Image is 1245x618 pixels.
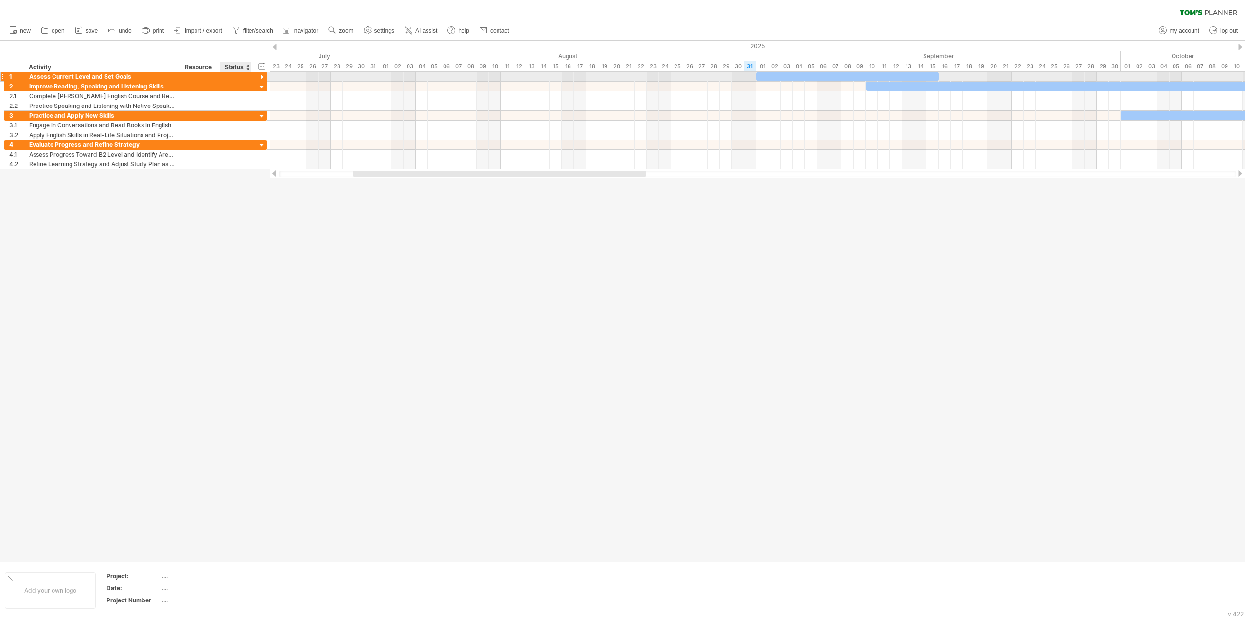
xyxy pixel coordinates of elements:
[781,61,793,71] div: Wednesday, 3 September 2025
[119,27,132,34] span: undo
[1170,27,1199,34] span: my account
[744,61,756,71] div: Sunday, 31 August 2025
[5,572,96,609] div: Add your own logo
[29,82,175,91] div: Improve Reading, Speaking and Listening Skills
[999,61,1012,71] div: Sunday, 21 September 2025
[477,24,512,37] a: contact
[890,61,902,71] div: Friday, 12 September 2025
[185,27,222,34] span: import / export
[1121,61,1133,71] div: Wednesday, 1 October 2025
[1145,61,1157,71] div: Friday, 3 October 2025
[367,61,379,71] div: Thursday, 31 July 2025
[562,61,574,71] div: Saturday, 16 August 2025
[52,27,65,34] span: open
[829,61,841,71] div: Sunday, 7 September 2025
[20,27,31,34] span: new
[140,24,167,37] a: print
[86,27,98,34] span: save
[574,61,586,71] div: Sunday, 17 August 2025
[379,61,391,71] div: Friday, 1 August 2025
[525,61,537,71] div: Wednesday, 13 August 2025
[391,61,404,71] div: Saturday, 2 August 2025
[404,61,416,71] div: Sunday, 3 August 2025
[106,24,135,37] a: undo
[29,101,175,110] div: Practice Speaking and Listening with Native Speakers and Audio Materials
[38,24,68,37] a: open
[162,584,244,592] div: ....
[878,61,890,71] div: Thursday, 11 September 2025
[107,596,160,604] div: Project Number
[1024,61,1036,71] div: Tuesday, 23 September 2025
[1060,61,1072,71] div: Friday, 26 September 2025
[1012,61,1024,71] div: Monday, 22 September 2025
[793,61,805,71] div: Thursday, 4 September 2025
[162,572,244,580] div: ....
[1206,61,1218,71] div: Wednesday, 8 October 2025
[172,24,225,37] a: import / export
[9,82,24,91] div: 2
[756,61,768,71] div: Monday, 1 September 2025
[1230,61,1243,71] div: Friday, 10 October 2025
[477,61,489,71] div: Saturday, 9 August 2025
[975,61,987,71] div: Friday, 19 September 2025
[1156,24,1202,37] a: my account
[1109,61,1121,71] div: Tuesday, 30 September 2025
[464,61,477,71] div: Friday, 8 August 2025
[29,111,175,120] div: Practice and Apply New Skills
[963,61,975,71] div: Thursday, 18 September 2025
[452,61,464,71] div: Thursday, 7 August 2025
[428,61,440,71] div: Tuesday, 5 August 2025
[440,61,452,71] div: Wednesday, 6 August 2025
[230,24,276,37] a: filter/search
[598,61,610,71] div: Tuesday, 19 August 2025
[379,51,756,61] div: August 2025
[153,27,164,34] span: print
[902,61,914,71] div: Saturday, 13 September 2025
[306,61,319,71] div: Saturday, 26 July 2025
[355,61,367,71] div: Wednesday, 30 July 2025
[29,91,175,101] div: Complete [PERSON_NAME] English Course and Read New Concept English Articles
[695,61,708,71] div: Wednesday, 27 August 2025
[537,61,550,71] div: Thursday, 14 August 2025
[647,61,659,71] div: Saturday, 23 August 2025
[281,24,321,37] a: navigator
[914,61,926,71] div: Sunday, 14 September 2025
[29,72,175,81] div: Assess Current Level and Set Goals
[243,27,273,34] span: filter/search
[9,91,24,101] div: 2.1
[402,24,440,37] a: AI assist
[1036,61,1048,71] div: Wednesday, 24 September 2025
[805,61,817,71] div: Friday, 5 September 2025
[361,24,397,37] a: settings
[343,61,355,71] div: Tuesday, 29 July 2025
[9,159,24,169] div: 4.2
[1085,61,1097,71] div: Sunday, 28 September 2025
[9,121,24,130] div: 3.1
[270,61,282,71] div: Wednesday, 23 July 2025
[1218,61,1230,71] div: Thursday, 9 October 2025
[489,61,501,71] div: Sunday, 10 August 2025
[7,24,34,37] a: new
[29,150,175,159] div: Assess Progress Toward B2 Level and Identify Areas for Improvement
[683,61,695,71] div: Tuesday, 26 August 2025
[1220,27,1238,34] span: log out
[9,101,24,110] div: 2.2
[9,150,24,159] div: 4.1
[1048,61,1060,71] div: Thursday, 25 September 2025
[339,27,353,34] span: zoom
[490,27,509,34] span: contact
[1170,61,1182,71] div: Sunday, 5 October 2025
[671,61,683,71] div: Monday, 25 August 2025
[1157,61,1170,71] div: Saturday, 4 October 2025
[622,61,635,71] div: Thursday, 21 August 2025
[331,61,343,71] div: Monday, 28 July 2025
[107,584,160,592] div: Date:
[107,572,160,580] div: Project:
[1182,61,1194,71] div: Monday, 6 October 2025
[1228,610,1244,618] div: v 422
[162,596,244,604] div: ....
[768,61,781,71] div: Tuesday, 2 September 2025
[445,24,472,37] a: help
[841,61,854,71] div: Monday, 8 September 2025
[319,61,331,71] div: Sunday, 27 July 2025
